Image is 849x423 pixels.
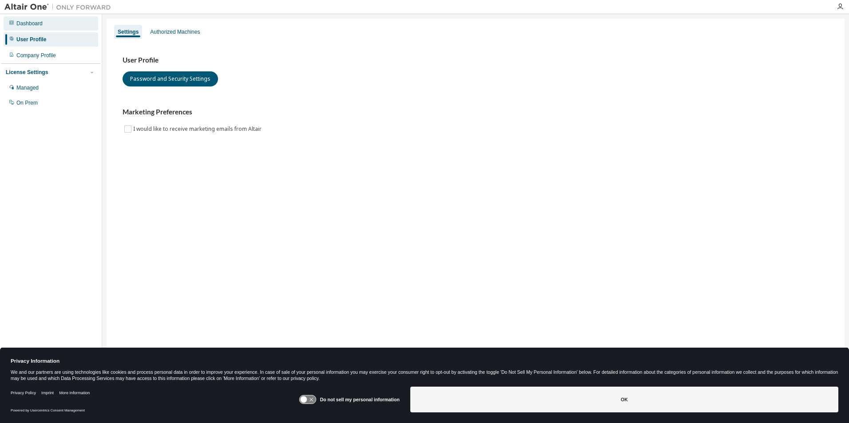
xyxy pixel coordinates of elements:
[123,108,829,117] h3: Marketing Preferences
[16,84,39,91] div: Managed
[16,20,43,27] div: Dashboard
[16,52,56,59] div: Company Profile
[150,28,200,35] div: Authorized Machines
[133,124,263,134] label: I would like to receive marketing emails from Altair
[123,71,218,86] button: Password and Security Settings
[16,99,38,106] div: On Prem
[16,36,46,43] div: User Profile
[118,28,139,35] div: Settings
[123,56,829,65] h3: User Profile
[4,3,115,12] img: Altair One
[6,69,48,76] div: License Settings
